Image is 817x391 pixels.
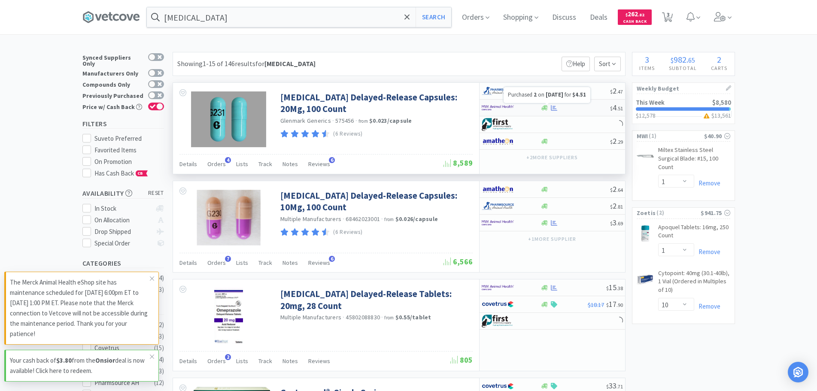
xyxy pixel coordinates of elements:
h5: Availability [82,188,164,198]
div: Manufacturers Only [82,69,144,76]
span: · [355,117,357,124]
span: 2 [534,91,537,98]
span: 33 [606,381,623,391]
div: ( 12 ) [154,378,164,388]
strong: Onsior [95,356,115,364]
span: $ [626,12,628,18]
span: $4.51 [572,91,586,98]
span: 262 [626,10,644,18]
span: for [255,59,316,68]
span: Glenmark Generics [280,117,331,124]
div: On Allocation [94,215,152,225]
span: 6 [329,256,335,262]
a: Apoquel Tablets: 16mg, 250 Count [658,223,730,243]
a: [MEDICAL_DATA] Delayed-Release Capsules: 10Mg, 100 Count [280,190,471,213]
a: Multiple Manufacturers [280,215,342,223]
span: 4 [610,103,623,112]
div: . [662,55,704,64]
a: This Week$8,580$12,578$13,561 [632,94,735,124]
span: 575456 [335,117,354,124]
span: $ [671,56,674,64]
span: Lists [236,357,248,365]
span: . 90 [617,302,623,308]
span: 2 [717,54,721,65]
span: . 69 [617,220,623,227]
span: reset [148,189,164,198]
h5: Filters [82,119,164,129]
span: 68462023001 [346,215,380,223]
span: from [384,216,394,222]
span: $ [610,187,613,193]
span: Details [179,259,197,267]
span: $ [610,203,613,210]
p: The Merck Animal Health eShop site has maintenance scheduled for [DATE] 6:00pm ET to [DATE] 1:00 ... [10,277,150,339]
span: Orders [207,357,226,365]
span: ( 2 ) [656,209,701,217]
img: 2202423bdd2a4bf8a2b81be5094bd9e4_331805.png [637,225,654,242]
span: Zoetis [637,208,656,218]
img: 67d67680309e4a0bb49a5ff0391dcc42_6.png [482,315,514,327]
span: 2 [610,136,623,146]
span: 2 [610,86,623,96]
span: 2 [225,354,231,360]
img: 77fca1acd8b6420a9015268ca798ef17_1.png [482,298,514,311]
span: from [384,315,394,321]
span: Purchased on for [508,91,586,98]
div: Drop Shipped [94,227,152,237]
span: 8,589 [443,158,473,168]
strong: $0.026 / capsule [395,215,438,223]
a: 3 [659,15,676,22]
div: $941.75 [701,208,730,218]
span: . 82 [638,12,644,18]
span: Orders [207,160,226,168]
span: 6 [329,157,335,163]
img: f6b2451649754179b5b4e0c70c3f7cb0_2.png [482,281,514,294]
div: Showing 1-15 of 146 results [177,58,316,70]
span: Lists [236,160,248,168]
span: 805 [450,355,473,365]
span: Reviews [308,160,330,168]
img: 7a688fac5cfb4a46b25e7806163b31bd_5592.png [637,148,654,165]
img: f6b2451649754179b5b4e0c70c3f7cb0_2.png [482,101,514,114]
span: $ [606,383,609,390]
button: +1more supplier [524,233,580,245]
span: Cash Back [623,19,647,25]
img: 735ad73644834880ba14b5cf90ddc351_207067.png [197,190,261,246]
img: 3331a67d23dc422aa21b1ec98afbf632_11.png [482,135,514,148]
a: Cytopoint: 40mg (30.1-40lb), 1 Vial (Ordered in Multiples of 10) [658,269,730,298]
h5: Categories [82,258,164,268]
span: 45802088830 [346,313,380,321]
span: 3 [645,54,649,65]
h1: Weekly Budget [637,83,730,94]
span: . 29 [617,139,623,145]
div: Open Intercom Messenger [788,362,808,382]
a: $262.82Cash Back [618,6,652,29]
span: Notes [282,160,298,168]
div: ( 13 ) [154,366,164,376]
span: Notes [282,259,298,267]
span: Reviews [308,259,330,267]
div: Special Order [94,238,152,249]
span: $ [606,302,609,308]
span: · [343,215,344,223]
h4: Subtotal [662,64,704,72]
div: Previously Purchased [82,91,144,99]
span: $12,578 [636,112,656,119]
div: Compounds Only [82,80,144,88]
a: Discuss [549,14,580,21]
span: 13,561 [714,112,731,119]
span: [DATE] [546,91,563,98]
div: ( 15 ) [154,343,164,353]
span: 65 [688,56,695,64]
a: Miltex Stainless Steel Surgical Blade: #15, 100 Count [658,146,730,175]
span: Notes [282,357,298,365]
span: Sort [594,57,621,71]
img: f6b2451649754179b5b4e0c70c3f7cb0_2.png [482,216,514,229]
div: Favorited Items [94,145,164,155]
div: In Stock [94,203,152,214]
img: 3331a67d23dc422aa21b1ec98afbf632_11.png [482,183,514,196]
span: CB [136,171,145,176]
div: ( 43 ) [154,331,164,342]
span: Has Cash Back [94,169,148,177]
strong: $0.023 / capsule [369,117,412,124]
